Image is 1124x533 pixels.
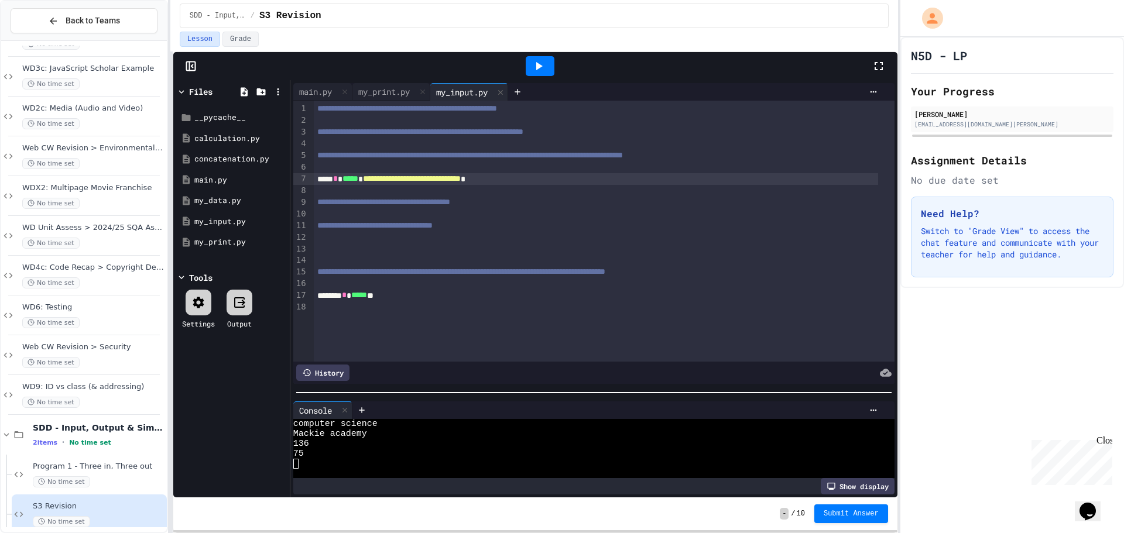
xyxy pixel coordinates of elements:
span: SDD - Input, Output & Simple calculations [33,422,165,433]
div: [EMAIL_ADDRESS][DOMAIN_NAME][PERSON_NAME] [914,120,1110,129]
h2: Your Progress [911,83,1113,99]
span: Web CW Revision > Environmental Impact [22,143,165,153]
span: 10 [797,509,805,518]
span: WDX2: Multipage Movie Franchise [22,183,165,193]
span: WD3c: JavaScript Scholar Example [22,64,165,74]
span: S3 Revision [33,501,165,511]
h1: N5D - LP [911,47,967,64]
div: calculation.py [194,133,286,145]
span: Back to Teams [66,15,120,27]
span: S3 Revision [259,9,321,23]
div: my_print.py [194,236,286,248]
p: Switch to "Grade View" to access the chat feature and communicate with your teacher for help and ... [921,225,1104,260]
div: Output [227,318,252,329]
div: __pycache__ [194,112,286,123]
span: WD6: Testing [22,302,165,312]
span: No time set [22,357,80,368]
div: [PERSON_NAME] [914,109,1110,119]
span: / [251,11,255,20]
span: No time set [33,516,90,527]
button: Grade [222,32,259,47]
span: WD4c: Code Recap > Copyright Designs & Patents Act [22,263,165,273]
span: Web CW Revision > Security [22,342,165,352]
button: Submit Answer [814,504,888,523]
span: WD2c: Media (Audio and Video) [22,104,165,114]
span: SDD - Input, Output & Simple calculations [190,11,246,20]
span: 2 items [33,439,57,446]
span: No time set [33,476,90,487]
span: WD9: ID vs class (& addressing) [22,382,165,392]
div: concatenation.py [194,153,286,165]
span: WD Unit Assess > 2024/25 SQA Assignment [22,223,165,233]
div: Chat with us now!Close [5,5,81,74]
div: my_input.py [194,216,286,228]
button: Back to Teams [11,8,157,33]
iframe: chat widget [1075,486,1112,521]
span: • [62,438,64,447]
span: Submit Answer [824,509,879,518]
h3: Need Help? [921,207,1104,221]
span: - [780,508,789,520]
div: my_data.py [194,195,286,207]
div: Files [189,85,213,98]
span: No time set [69,439,111,446]
button: Lesson [180,32,220,47]
span: No time set [22,78,80,90]
span: No time set [22,118,80,129]
span: No time set [22,277,80,288]
div: No due date set [911,173,1113,187]
div: Settings [182,318,215,329]
iframe: chat widget [1027,435,1112,485]
span: Program 1 - Three in, Three out [33,462,165,472]
span: / [791,509,795,518]
span: No time set [22,198,80,209]
span: No time set [22,238,80,249]
div: main.py [194,174,286,186]
span: No time set [22,158,80,169]
h2: Assignment Details [911,152,1113,169]
span: No time set [22,317,80,328]
div: Tools [189,271,213,284]
span: No time set [22,397,80,408]
div: My Account [910,5,946,32]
